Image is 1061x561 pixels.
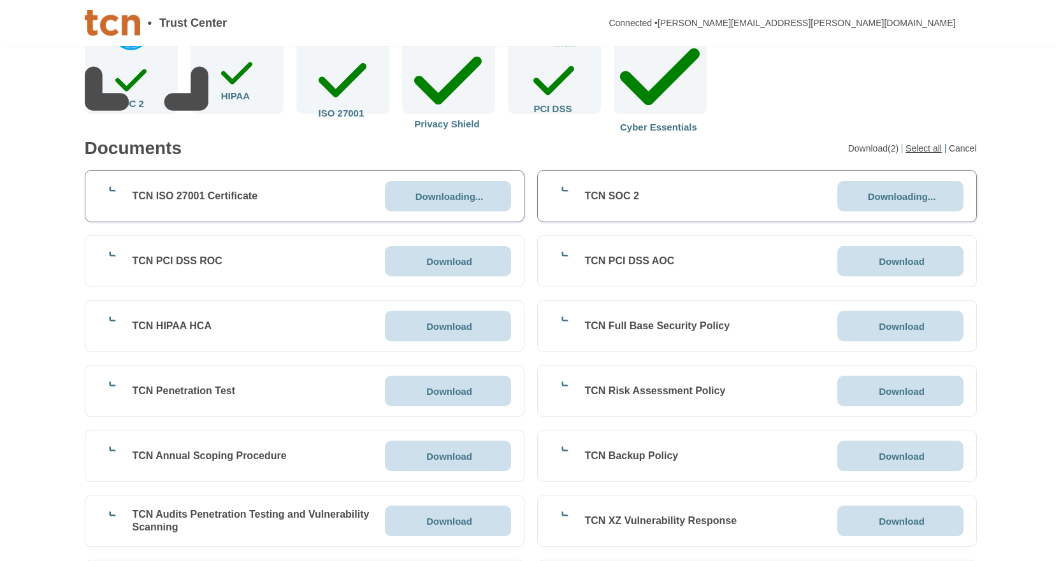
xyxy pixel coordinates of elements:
[879,257,925,266] p: Download
[879,451,925,461] p: Download
[133,190,258,202] div: TCN ISO 27001 Certificate
[133,320,212,332] div: TCN HIPAA HCA
[620,31,700,132] div: Cyber Essentials
[585,515,737,527] div: TCN XZ Vulnerability Response
[426,387,472,396] p: Download
[585,320,730,332] div: TCN Full Base Security Policy
[133,385,236,397] div: TCN Penetration Test
[221,55,253,101] div: HIPAA
[133,255,222,267] div: TCN PCI DSS ROC
[415,192,484,201] p: Downloading...
[609,18,955,27] div: Connected • [PERSON_NAME][EMAIL_ADDRESS][PERSON_NAME][DOMAIN_NAME]
[906,144,946,153] div: Select all
[133,508,370,534] div: TCN Audits Penetration Testing and Vulnerability Scanning
[585,450,679,462] div: TCN Backup Policy
[426,516,472,526] p: Download
[426,451,472,461] p: Download
[133,450,287,462] div: TCN Annual Scoping Procedure
[159,17,227,29] span: Trust Center
[426,257,472,266] p: Download
[585,385,726,397] div: TCN Risk Assessment Policy
[585,190,639,202] div: TCN SOC 2
[319,53,367,118] div: ISO 27001
[426,322,472,331] p: Download
[879,516,925,526] p: Download
[85,10,140,36] img: Company Banner
[148,17,152,29] span: •
[533,57,574,113] div: PCI DSS
[949,144,977,153] div: Cancel
[879,322,925,331] p: Download
[868,192,936,201] p: Downloading...
[848,144,902,153] div: Download(2)
[879,387,925,396] p: Download
[85,139,182,157] div: Documents
[414,42,482,129] div: Privacy Shield
[585,255,675,267] div: TCN PCI DSS AOC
